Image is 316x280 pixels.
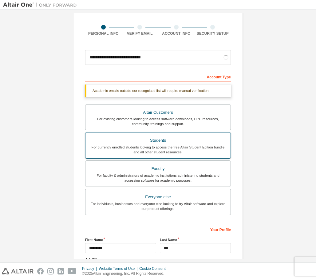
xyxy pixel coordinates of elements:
label: Last Name [160,237,231,242]
div: For currently enrolled students looking to access the free Altair Student Edition bundle and all ... [89,145,227,155]
div: For faculty & administrators of academic institutions administering students and accessing softwa... [89,173,227,183]
img: linkedin.svg [57,268,64,274]
label: First Name [85,237,156,242]
div: For existing customers looking to access software downloads, HPC resources, community, trainings ... [89,116,227,126]
div: Personal Info [85,31,122,36]
div: Students [89,136,227,145]
div: Account Type [85,72,231,81]
div: Privacy [82,266,99,271]
div: Your Profile [85,224,231,234]
div: Academic emails outside our recognised list will require manual verification. [85,85,231,97]
label: Job Title [85,257,231,262]
div: Cookie Consent [139,266,169,271]
div: Security Setup [195,31,231,36]
img: youtube.svg [68,268,77,274]
div: Account Info [158,31,195,36]
img: facebook.svg [37,268,44,274]
div: Website Terms of Use [99,266,139,271]
div: For individuals, businesses and everyone else looking to try Altair software and explore our prod... [89,201,227,211]
img: instagram.svg [47,268,54,274]
img: altair_logo.svg [2,268,34,274]
div: Everyone else [89,193,227,201]
p: © 2025 Altair Engineering, Inc. All Rights Reserved. [82,271,169,276]
div: Faculty [89,164,227,173]
img: Altair One [3,2,80,8]
div: Verify Email [122,31,158,36]
div: Altair Customers [89,108,227,117]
